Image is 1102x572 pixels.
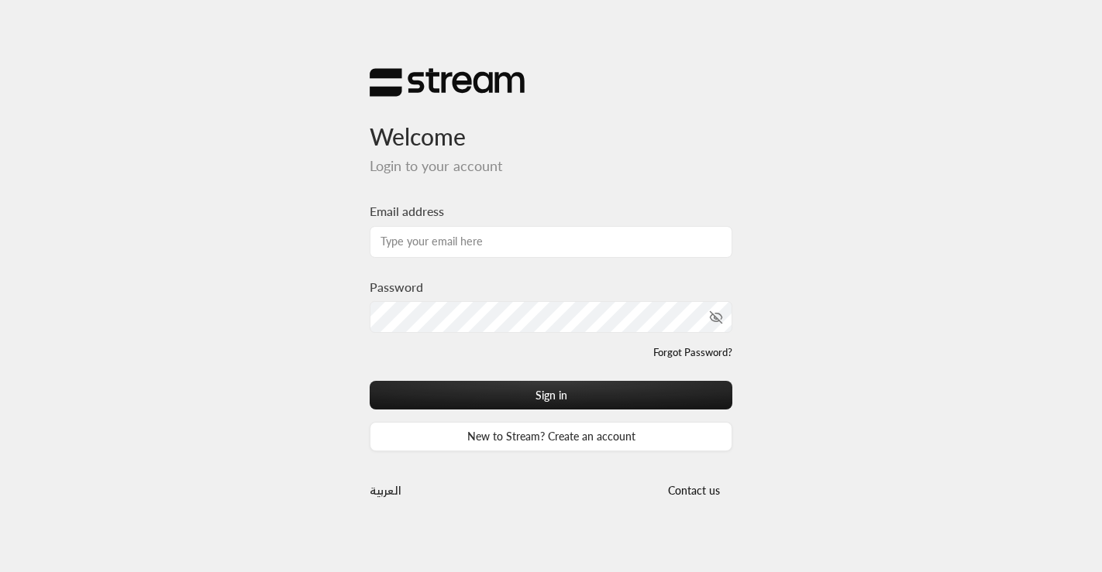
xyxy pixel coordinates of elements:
h5: Login to your account [370,158,732,175]
button: Contact us [655,476,732,505]
label: Password [370,278,423,296]
input: Type your email here [370,226,732,258]
button: toggle password visibility [703,304,729,331]
button: Sign in [370,381,732,409]
a: Contact us [655,484,732,497]
a: العربية [370,476,401,505]
a: New to Stream? Create an account [370,422,732,450]
a: Forgot Password? [653,345,732,361]
img: Stream Logo [370,67,525,98]
h3: Welcome [370,98,732,151]
label: Email address [370,202,444,221]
